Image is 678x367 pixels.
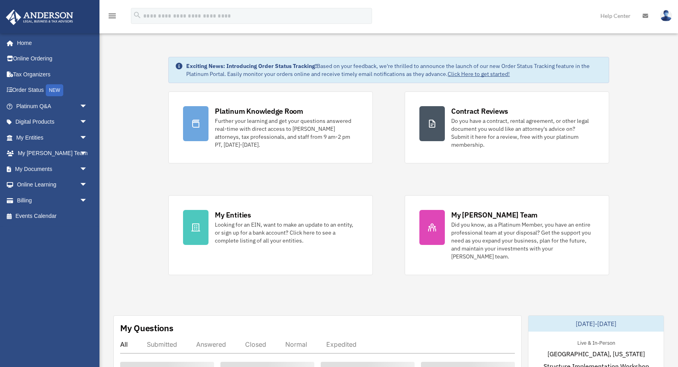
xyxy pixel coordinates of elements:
[6,192,99,208] a: Billingarrow_drop_down
[215,221,358,245] div: Looking for an EIN, want to make an update to an entity, or sign up for a bank account? Click her...
[6,177,99,193] a: Online Learningarrow_drop_down
[6,161,99,177] a: My Documentsarrow_drop_down
[660,10,672,21] img: User Pic
[168,91,373,163] a: Platinum Knowledge Room Further your learning and get your questions answered real-time with dire...
[147,340,177,348] div: Submitted
[6,51,99,67] a: Online Ordering
[528,316,664,332] div: [DATE]-[DATE]
[80,130,95,146] span: arrow_drop_down
[547,349,645,359] span: [GEOGRAPHIC_DATA], [US_STATE]
[80,161,95,177] span: arrow_drop_down
[107,14,117,21] a: menu
[215,210,251,220] div: My Entities
[326,340,357,348] div: Expedited
[80,98,95,115] span: arrow_drop_down
[571,338,621,346] div: Live & In-Person
[451,106,508,116] div: Contract Reviews
[6,66,99,82] a: Tax Organizers
[215,117,358,149] div: Further your learning and get your questions answered real-time with direct access to [PERSON_NAM...
[448,70,510,78] a: Click Here to get started!
[451,221,594,260] div: Did you know, as a Platinum Member, you have an entire professional team at your disposal? Get th...
[405,195,609,275] a: My [PERSON_NAME] Team Did you know, as a Platinum Member, you have an entire professional team at...
[6,146,99,161] a: My [PERSON_NAME] Teamarrow_drop_down
[245,340,266,348] div: Closed
[6,208,99,224] a: Events Calendar
[6,82,99,99] a: Order StatusNEW
[6,130,99,146] a: My Entitiesarrow_drop_down
[80,114,95,130] span: arrow_drop_down
[186,62,602,78] div: Based on your feedback, we're thrilled to announce the launch of our new Order Status Tracking fe...
[107,11,117,21] i: menu
[120,322,173,334] div: My Questions
[451,210,538,220] div: My [PERSON_NAME] Team
[6,114,99,130] a: Digital Productsarrow_drop_down
[405,91,609,163] a: Contract Reviews Do you have a contract, rental agreement, or other legal document you would like...
[451,117,594,149] div: Do you have a contract, rental agreement, or other legal document you would like an attorney's ad...
[186,62,317,70] strong: Exciting News: Introducing Order Status Tracking!
[215,106,303,116] div: Platinum Knowledge Room
[120,340,128,348] div: All
[80,192,95,209] span: arrow_drop_down
[285,340,307,348] div: Normal
[46,84,63,96] div: NEW
[4,10,76,25] img: Anderson Advisors Platinum Portal
[80,177,95,193] span: arrow_drop_down
[133,11,142,19] i: search
[168,195,373,275] a: My Entities Looking for an EIN, want to make an update to an entity, or sign up for a bank accoun...
[196,340,226,348] div: Answered
[6,98,99,114] a: Platinum Q&Aarrow_drop_down
[6,35,95,51] a: Home
[80,146,95,162] span: arrow_drop_down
